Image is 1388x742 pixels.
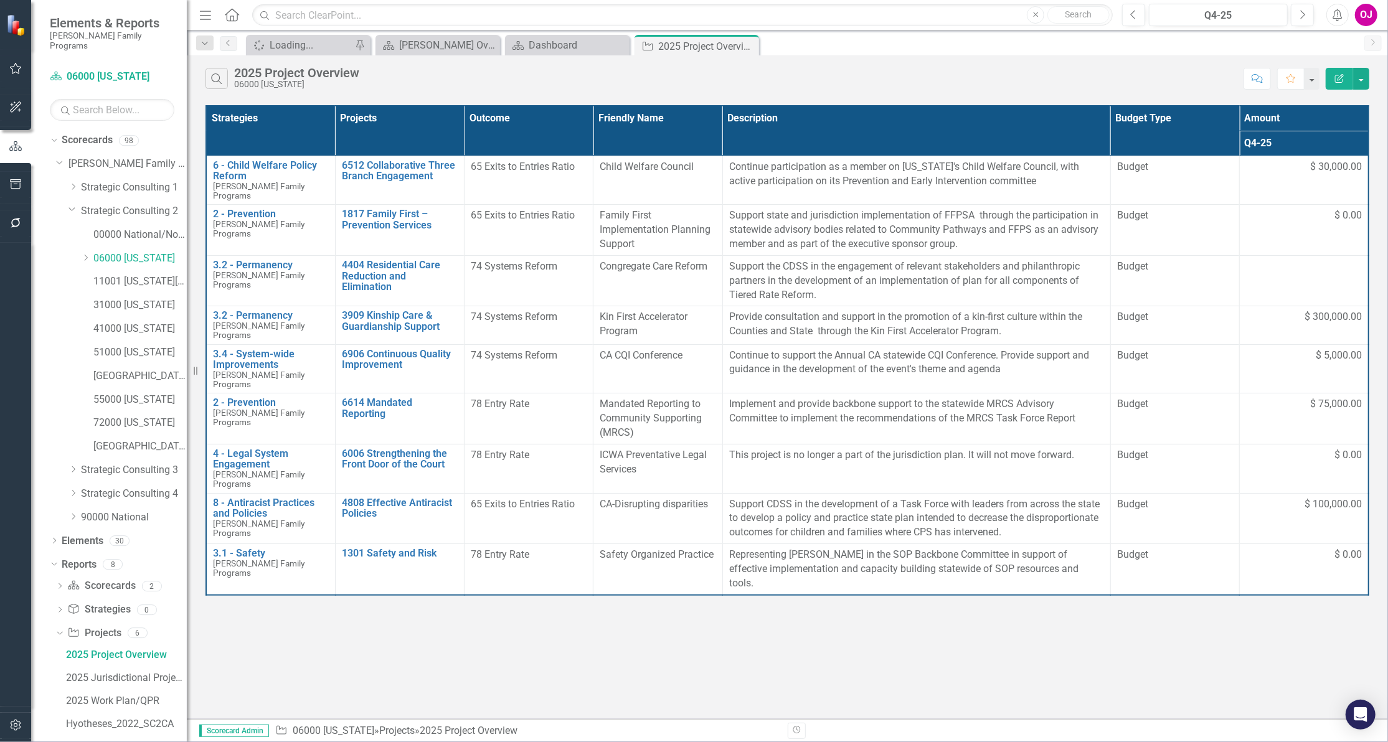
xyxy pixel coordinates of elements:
p: Support CDSS in the development of a Task Force with leaders from across the state to develop a p... [729,497,1104,540]
span: Budget [1117,397,1233,411]
div: Hyotheses_2022_SC2CA [66,718,187,730]
td: Double-Click to Edit [593,493,722,544]
div: 2025 Project Overview [66,649,187,660]
span: 65 Exits to Entries Ratio [471,209,575,221]
span: Safety Organized Practice [600,548,714,560]
td: Double-Click to Edit [1110,156,1239,205]
a: Hyotheses_2022_SC2CA [63,714,187,734]
button: OJ [1355,4,1377,26]
span: Congregate Care Reform [600,260,707,272]
td: Double-Click to Edit [465,156,593,205]
td: Double-Click to Edit Right Click for Context Menu [206,205,335,256]
div: » » [275,724,778,738]
img: ClearPoint Strategy [6,14,29,36]
a: 2 - Prevention [213,209,329,220]
td: Double-Click to Edit [1110,544,1239,595]
td: Double-Click to Edit Right Click for Context Menu [206,306,335,344]
input: Search ClearPoint... [252,4,1113,26]
div: 2 [142,581,162,591]
a: 4 - Legal System Engagement [213,448,329,470]
div: 2025 Project Overview [658,39,756,54]
p: Provide consultation and support in the promotion of a kin-first culture within the Counties and ... [729,310,1104,339]
a: [PERSON_NAME] Overview [379,37,497,53]
td: Double-Click to Edit [465,344,593,393]
div: 2025 Project Overview [234,66,359,80]
a: 06000 [US_STATE] [93,251,187,266]
td: Double-Click to Edit Right Click for Context Menu [335,444,464,493]
p: Support state and jurisdiction implementation of FFPSA through the participation in statewide adv... [729,209,1104,251]
td: Double-Click to Edit [722,493,1110,544]
span: $ 0.00 [1334,548,1362,562]
a: Strategic Consulting 4 [81,487,187,501]
a: 00000 National/No Jurisdiction (SC2) [93,228,187,242]
td: Double-Click to Edit [1110,393,1239,444]
a: Strategic Consulting 3 [81,463,187,477]
a: 3.4 - System-wide Improvements [213,349,329,370]
div: 8 [103,559,123,570]
div: Loading... [270,37,352,53]
span: Scorecard Admin [199,725,269,737]
a: 6512 Collaborative Three Branch Engagement [342,160,458,182]
span: $ 0.00 [1334,448,1362,463]
a: 8 - Antiracist Practices and Policies [213,497,329,519]
a: 3.1 - Safety [213,548,329,559]
div: Dashboard [529,37,626,53]
a: 3.2 - Permanency [213,260,329,271]
input: Search Below... [50,99,174,121]
td: Double-Click to Edit [1110,205,1239,256]
span: ICWA Preventative Legal Services [600,449,707,475]
span: $ 300,000.00 [1305,310,1362,324]
div: [PERSON_NAME] Overview [399,37,497,53]
td: Double-Click to Edit [593,306,722,344]
span: Search [1065,9,1092,19]
td: Double-Click to Edit [593,205,722,256]
span: [PERSON_NAME] Family Programs [213,519,305,538]
td: Double-Click to Edit [722,344,1110,393]
td: Double-Click to Edit [1110,255,1239,306]
span: 78 Entry Rate [471,449,529,461]
span: Budget [1117,310,1233,324]
td: Double-Click to Edit [465,255,593,306]
td: Double-Click to Edit [1110,493,1239,544]
span: Budget [1117,448,1233,463]
span: Kin First Accelerator Program [600,311,687,337]
span: 78 Entry Rate [471,398,529,410]
td: Double-Click to Edit [1240,156,1369,205]
span: Budget [1117,349,1233,363]
span: 65 Exits to Entries Ratio [471,161,575,172]
td: Double-Click to Edit Right Click for Context Menu [335,544,464,595]
a: 4404 Residential Care Reduction and Elimination [342,260,458,293]
td: Double-Click to Edit [1240,306,1369,344]
p: Representing [PERSON_NAME] in the SOP Backbone Committee in support of effective implementation a... [729,548,1104,591]
td: Double-Click to Edit [1240,444,1369,493]
td: Double-Click to Edit [722,156,1110,205]
span: [PERSON_NAME] Family Programs [213,270,305,289]
span: CA-Disrupting disparities [600,498,708,510]
td: Double-Click to Edit [1240,544,1369,595]
a: 06000 [US_STATE] [50,70,174,84]
span: [PERSON_NAME] Family Programs [213,370,305,389]
div: Open Intercom Messenger [1346,700,1376,730]
span: Family First Implementation Planning Support [600,209,711,250]
span: [PERSON_NAME] Family Programs [213,558,305,578]
a: 55000 [US_STATE] [93,393,187,407]
a: 3.2 - Permanency [213,310,329,321]
a: [PERSON_NAME] Family Programs [68,157,187,171]
span: Budget [1117,497,1233,512]
td: Double-Click to Edit Right Click for Context Menu [206,493,335,544]
td: Double-Click to Edit Right Click for Context Menu [206,444,335,493]
td: Double-Click to Edit [593,444,722,493]
span: $ 0.00 [1334,209,1362,223]
div: 2025 Project Overview [420,725,517,736]
td: Double-Click to Edit Right Click for Context Menu [335,205,464,256]
a: 1817 Family First – Prevention Services [342,209,458,230]
td: Double-Click to Edit [1110,444,1239,493]
div: Q4-25 [1153,8,1283,23]
td: Double-Click to Edit [593,156,722,205]
a: 31000 [US_STATE] [93,298,187,312]
div: 30 [110,535,130,546]
td: Double-Click to Edit Right Click for Context Menu [335,344,464,393]
a: Loading... [249,37,352,53]
a: 2 - Prevention [213,397,329,408]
